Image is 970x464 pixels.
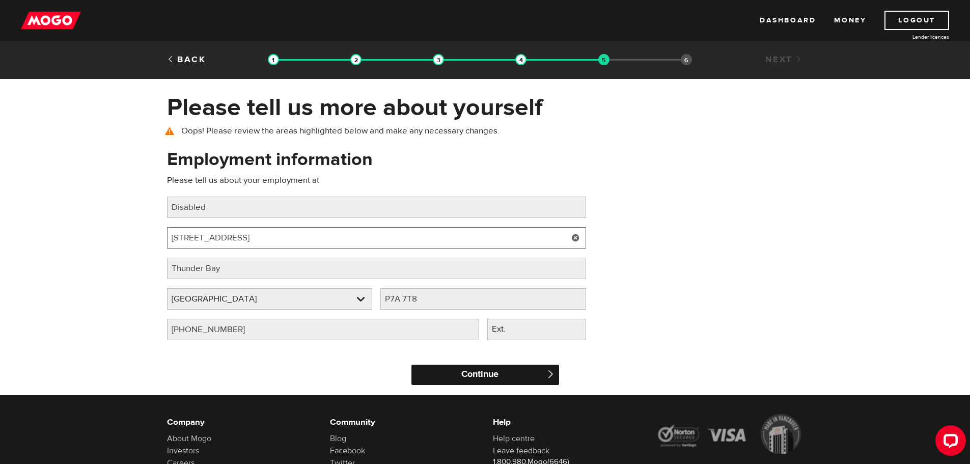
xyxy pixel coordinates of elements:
[433,54,444,65] img: transparent-188c492fd9eaac0f573672f40bb141c2.gif
[515,54,526,65] img: transparent-188c492fd9eaac0f573672f40bb141c2.gif
[765,54,803,65] a: Next
[598,54,609,65] img: transparent-188c492fd9eaac0f573672f40bb141c2.gif
[873,33,949,41] a: Lender licences
[546,370,555,378] span: 
[167,54,206,65] a: Back
[167,125,803,137] p: Oops! Please review the areas highlighted below and make any necessary changes.
[330,416,478,428] h6: Community
[268,54,279,65] img: transparent-188c492fd9eaac0f573672f40bb141c2.gif
[884,11,949,30] a: Logout
[167,446,199,456] a: Investors
[493,446,549,456] a: Leave feedback
[760,11,816,30] a: Dashboard
[834,11,866,30] a: Money
[167,149,373,170] h2: Employment information
[656,414,803,454] img: legal-icons-92a2ffecb4d32d839781d1b4e4802d7b.png
[350,54,362,65] img: transparent-188c492fd9eaac0f573672f40bb141c2.gif
[21,11,81,30] img: mogo_logo-11ee424be714fa7cbb0f0f49df9e16ec.png
[167,174,586,186] p: Please tell us about your employment at
[167,433,211,444] a: About Mogo
[487,319,526,340] label: Ext.
[330,433,346,444] a: Blog
[493,416,641,428] h6: Help
[493,433,535,444] a: Help centre
[927,421,970,464] iframe: LiveChat chat widget
[167,94,803,121] h1: Please tell us more about yourself
[167,416,315,428] h6: Company
[411,365,559,385] input: Continue
[330,446,365,456] a: Facebook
